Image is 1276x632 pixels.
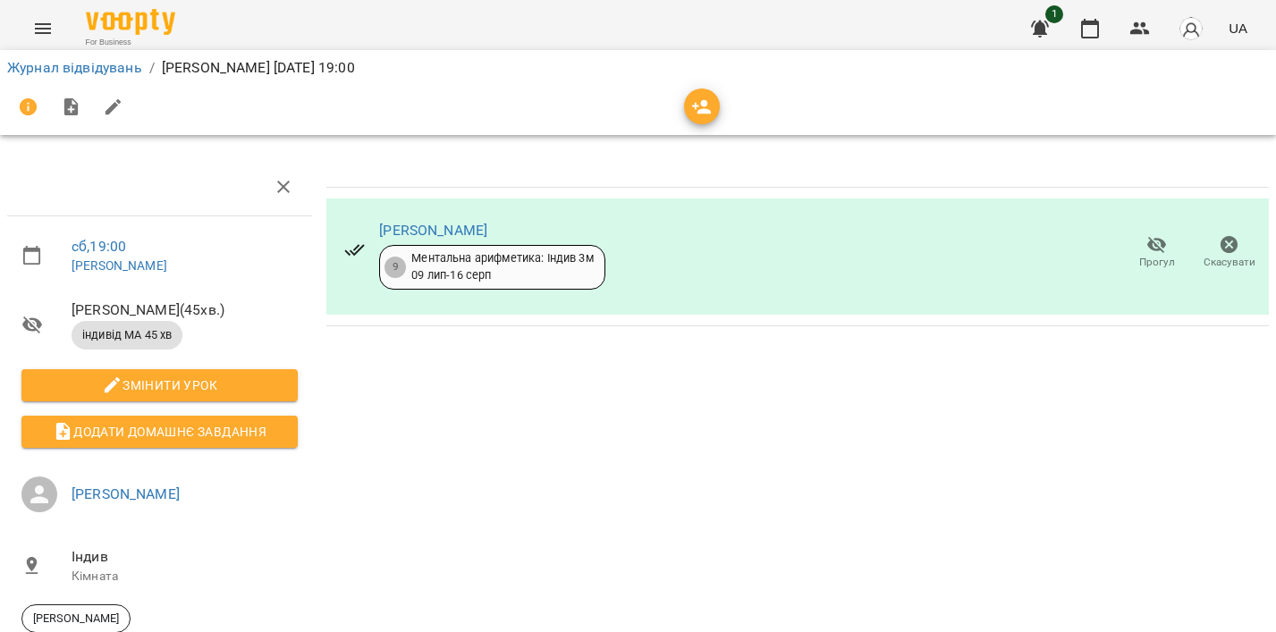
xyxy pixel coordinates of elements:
[36,421,283,442] span: Додати домашнє завдання
[21,369,298,401] button: Змінити урок
[1045,5,1063,23] span: 1
[72,238,126,255] a: сб , 19:00
[1221,12,1255,45] button: UA
[1193,228,1265,278] button: Скасувати
[149,57,155,79] li: /
[72,485,180,502] a: [PERSON_NAME]
[86,37,175,48] span: For Business
[21,7,64,50] button: Menu
[1139,255,1175,270] span: Прогул
[86,9,175,35] img: Voopty Logo
[1229,19,1247,38] span: UA
[379,222,487,239] a: [PERSON_NAME]
[1204,255,1255,270] span: Скасувати
[7,57,1269,79] nav: breadcrumb
[72,299,298,321] span: [PERSON_NAME] ( 45 хв. )
[72,327,182,343] span: індивід МА 45 хв
[22,611,130,627] span: [PERSON_NAME]
[162,57,355,79] p: [PERSON_NAME] [DATE] 19:00
[384,257,406,278] div: 9
[21,416,298,448] button: Додати домашнє завдання
[72,568,298,586] p: Кімната
[72,258,167,273] a: [PERSON_NAME]
[411,250,593,283] div: Ментальна арифметика: Індив 3м 09 лип - 16 серп
[7,59,142,76] a: Журнал відвідувань
[36,375,283,396] span: Змінити урок
[1179,16,1204,41] img: avatar_s.png
[72,546,298,568] span: Індив
[1120,228,1193,278] button: Прогул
